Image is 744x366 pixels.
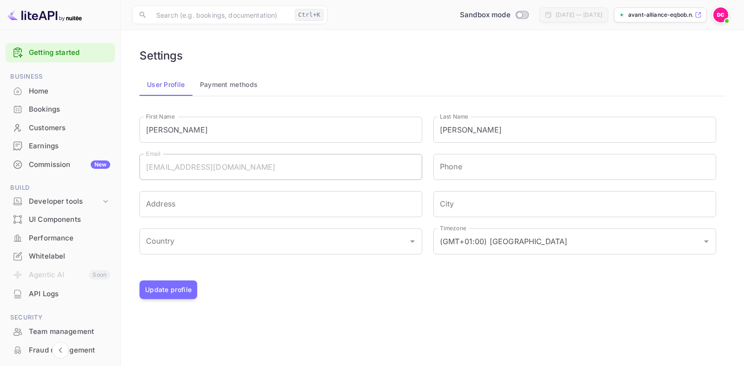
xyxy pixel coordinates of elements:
[6,341,115,359] div: Fraud management
[91,160,110,169] div: New
[6,285,115,303] div: API Logs
[6,119,115,137] div: Customers
[628,11,693,19] p: avant-alliance-eqbob.n...
[6,313,115,323] span: Security
[6,156,115,174] div: CommissionNew
[440,224,466,232] label: Timezone
[139,73,193,96] button: User Profile
[295,9,324,21] div: Ctrl+K
[29,47,110,58] a: Getting started
[29,233,110,244] div: Performance
[6,183,115,193] span: Build
[139,117,422,143] input: First Name
[556,11,602,19] div: [DATE] — [DATE]
[713,7,728,22] img: Dale Castaldi
[29,214,110,225] div: UI Components
[146,150,160,158] label: Email
[6,229,115,246] a: Performance
[29,289,110,299] div: API Logs
[193,73,266,96] button: Payment methods
[6,285,115,302] a: API Logs
[6,211,115,229] div: UI Components
[433,191,716,217] input: City
[6,43,115,62] div: Getting started
[6,323,115,340] a: Team management
[406,235,419,248] button: Open
[6,323,115,341] div: Team management
[144,233,404,250] input: Country
[6,193,115,210] div: Developer tools
[139,73,725,96] div: account-settings tabs
[29,104,110,115] div: Bookings
[139,191,422,217] input: Address
[6,100,115,119] div: Bookings
[29,345,110,356] div: Fraud management
[6,119,115,136] a: Customers
[151,6,291,24] input: Search (e.g. bookings, documentation)
[6,247,115,265] a: Whitelabel
[6,341,115,359] a: Fraud management
[29,251,110,262] div: Whitelabel
[700,235,713,248] button: Open
[7,7,82,22] img: LiteAPI logo
[440,113,468,120] label: Last Name
[6,247,115,266] div: Whitelabel
[456,10,532,20] div: Switch to Production mode
[139,280,197,299] button: Update profile
[6,137,115,154] a: Earnings
[433,117,716,143] input: Last Name
[139,154,422,180] input: Email
[6,100,115,118] a: Bookings
[6,211,115,228] a: UI Components
[6,82,115,100] a: Home
[6,137,115,155] div: Earnings
[29,196,101,207] div: Developer tools
[52,342,69,359] button: Collapse navigation
[139,49,183,62] h6: Settings
[29,123,110,133] div: Customers
[6,156,115,173] a: CommissionNew
[146,113,175,120] label: First Name
[433,154,716,180] input: phone
[29,141,110,152] div: Earnings
[29,86,110,97] div: Home
[29,326,110,337] div: Team management
[6,72,115,82] span: Business
[460,10,511,20] span: Sandbox mode
[29,160,110,170] div: Commission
